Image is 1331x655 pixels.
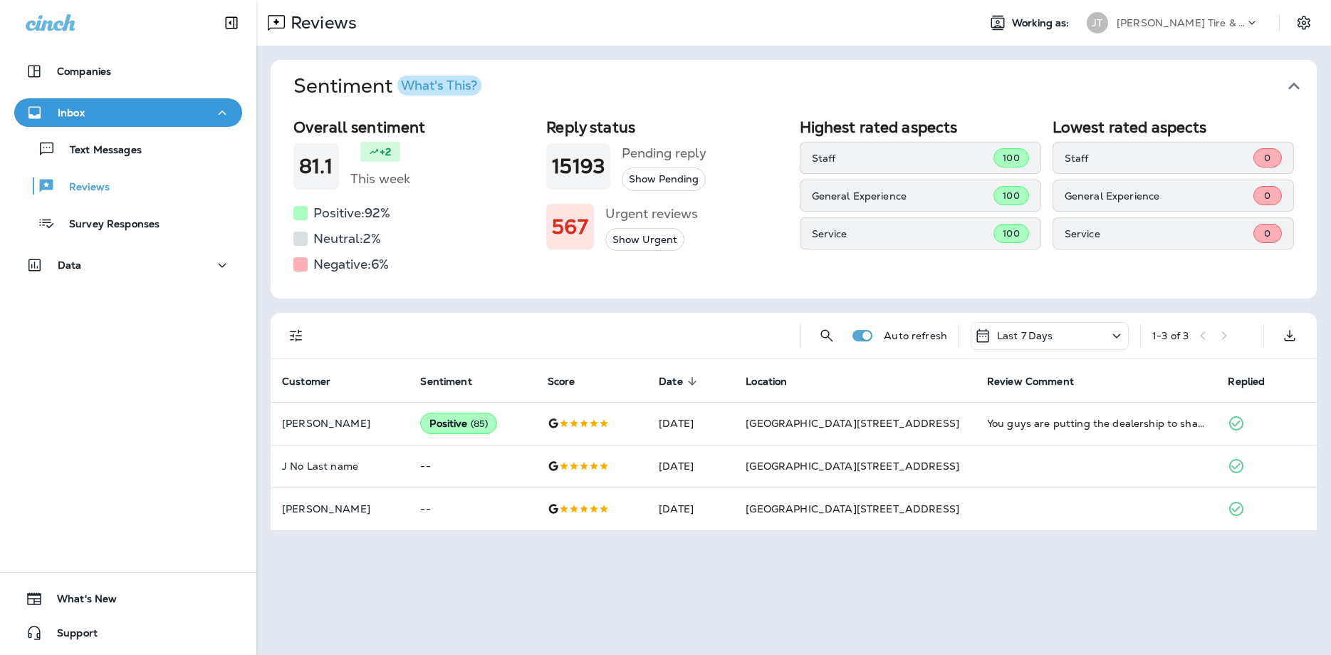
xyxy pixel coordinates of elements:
[746,417,959,430] span: [GEOGRAPHIC_DATA][STREET_ADDRESS]
[884,330,947,341] p: Auto refresh
[987,416,1206,430] div: You guys are putting the dealership to shame! First, in addition to taking care of my auto needs ...
[1228,376,1265,388] span: Replied
[282,503,397,515] p: [PERSON_NAME]
[1152,330,1189,341] div: 1 - 3 of 3
[746,460,959,473] span: [GEOGRAPHIC_DATA][STREET_ADDRESS]
[1003,227,1019,239] span: 100
[812,228,994,239] p: Service
[1003,152,1019,164] span: 100
[1065,190,1253,202] p: General Experience
[647,488,734,530] td: [DATE]
[14,134,242,164] button: Text Messages
[1264,190,1270,202] span: 0
[548,376,575,388] span: Score
[659,375,701,388] span: Date
[746,375,805,388] span: Location
[299,155,333,178] h1: 81.1
[14,619,242,647] button: Support
[380,145,391,159] p: +2
[282,460,397,472] p: J No Last name
[282,418,397,429] p: [PERSON_NAME]
[1087,12,1108,33] div: JT
[987,375,1092,388] span: Review Comment
[605,202,698,225] h5: Urgent reviews
[55,181,110,195] p: Reviews
[409,445,536,488] td: --
[313,253,389,276] h5: Negative: 6 %
[1228,375,1283,388] span: Replied
[1291,10,1317,36] button: Settings
[1275,321,1304,350] button: Export as CSV
[313,202,390,225] h5: Positive: 92 %
[43,627,98,644] span: Support
[1012,17,1072,29] span: Working as:
[552,215,588,239] h1: 567
[14,584,242,613] button: What's New
[471,418,489,430] span: ( 85 )
[285,12,357,33] p: Reviews
[57,66,111,77] p: Companies
[1264,227,1270,239] span: 0
[350,167,410,190] h5: This week
[420,375,490,388] span: Sentiment
[800,118,1041,136] h2: Highest rated aspects
[548,375,594,388] span: Score
[56,144,142,158] p: Text Messages
[313,227,381,250] h5: Neutral: 2 %
[622,167,706,191] button: Show Pending
[1065,153,1253,164] p: Staff
[552,155,605,178] h1: 15193
[43,593,117,610] span: What's New
[1117,17,1245,29] p: [PERSON_NAME] Tire & Auto
[647,402,734,445] td: [DATE]
[293,118,535,136] h2: Overall sentiment
[14,98,242,127] button: Inbox
[14,251,242,279] button: Data
[546,118,788,136] h2: Reply status
[647,445,734,488] td: [DATE]
[282,321,310,350] button: Filters
[1065,228,1253,239] p: Service
[14,171,242,201] button: Reviews
[282,375,349,388] span: Customer
[58,107,85,118] p: Inbox
[401,79,477,92] div: What's This?
[746,502,959,515] span: [GEOGRAPHIC_DATA][STREET_ADDRESS]
[55,218,160,232] p: Survey Responses
[812,190,994,202] p: General Experience
[813,321,841,350] button: Search Reviews
[605,228,684,252] button: Show Urgent
[987,376,1074,388] span: Review Comment
[1003,190,1019,202] span: 100
[659,376,683,388] span: Date
[282,376,330,388] span: Customer
[409,488,536,530] td: --
[1053,118,1294,136] h2: Lowest rated aspects
[271,113,1317,299] div: SentimentWhat's This?
[997,330,1053,341] p: Last 7 Days
[420,376,471,388] span: Sentiment
[746,376,787,388] span: Location
[282,60,1328,113] button: SentimentWhat's This?
[420,413,497,434] div: Positive
[58,259,82,271] p: Data
[14,57,242,86] button: Companies
[397,76,481,96] button: What's This?
[812,153,994,164] p: Staff
[14,208,242,238] button: Survey Responses
[622,142,706,165] h5: Pending reply
[1264,152,1270,164] span: 0
[212,9,251,37] button: Collapse Sidebar
[293,74,481,98] h1: Sentiment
